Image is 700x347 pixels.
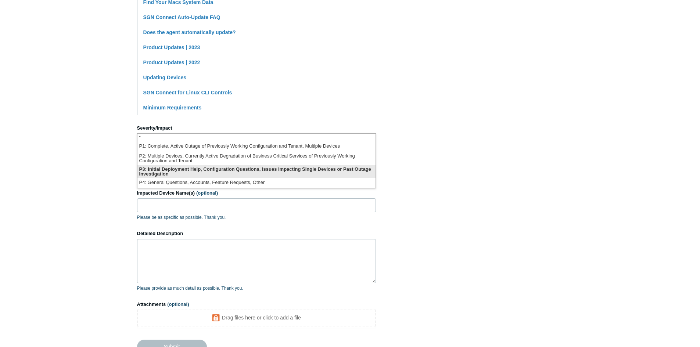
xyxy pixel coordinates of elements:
[137,214,376,221] p: Please be as specific as possible. Thank you.
[137,152,376,165] li: P2: Multiple Devices, Currently Active Degradation of Business Critical Services of Previously Wo...
[137,301,376,308] label: Attachments
[143,75,186,80] a: Updating Devices
[137,124,376,132] label: Severity/Impact
[143,29,236,35] a: Does the agent automatically update?
[196,190,218,196] span: (optional)
[143,105,202,111] a: Minimum Requirements
[143,90,232,95] a: SGN Connect for Linux CLI Controls
[137,189,376,197] label: Impacted Device Name(s)
[137,165,376,178] li: P3: Initial Deployment Help, Configuration Questions, Issues Impacting Single Devices or Past Out...
[137,142,376,152] li: P1: Complete, Active Outage of Previously Working Configuration and Tenant, Multiple Devices
[137,178,376,188] li: P4: General Questions, Accounts, Feature Requests, Other
[143,59,200,65] a: Product Updates | 2022
[143,14,220,20] a: SGN Connect Auto-Update FAQ
[137,230,376,237] label: Detailed Description
[167,301,189,307] span: (optional)
[137,132,376,142] li: -
[143,44,200,50] a: Product Updates | 2023
[137,285,376,292] p: Please provide as much detail as possible. Thank you.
